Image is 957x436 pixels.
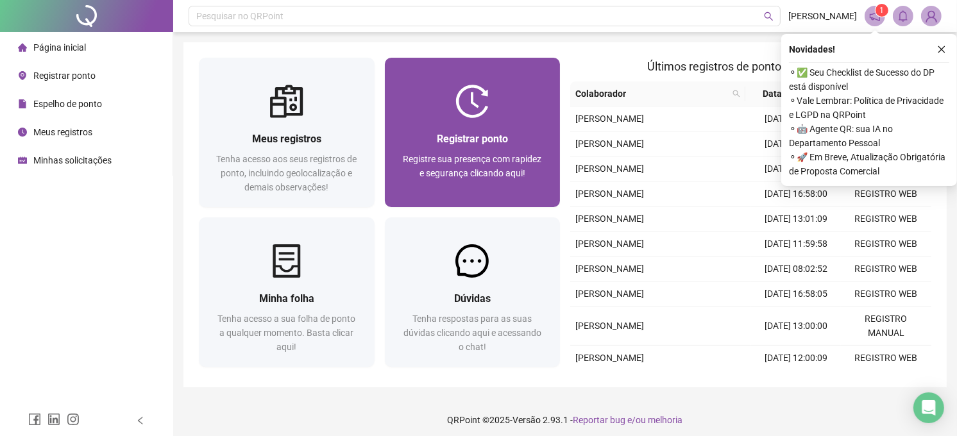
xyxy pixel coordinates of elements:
span: Registrar ponto [33,71,96,81]
span: home [18,43,27,52]
span: [PERSON_NAME] [575,163,644,174]
span: search [730,84,743,103]
div: Open Intercom Messenger [913,392,944,423]
td: [DATE] 08:01:44 [751,156,842,181]
span: close [937,45,946,54]
span: Versão [513,415,541,425]
span: left [136,416,145,425]
a: Meus registrosTenha acesso aos seus registros de ponto, incluindo geolocalização e demais observa... [199,58,375,207]
span: 1 [880,6,885,15]
a: DúvidasTenha respostas para as suas dúvidas clicando aqui e acessando o chat! [385,217,561,367]
td: [DATE] 16:58:05 [751,281,842,306]
td: [DATE] 13:00:00 [751,306,842,346]
span: environment [18,71,27,80]
span: search [733,90,740,97]
span: ⚬ ✅ Seu Checklist de Sucesso do DP está disponível [789,65,949,94]
span: Meus registros [33,127,92,137]
span: [PERSON_NAME] [575,321,644,331]
span: ⚬ 🚀 Em Breve, Atualização Obrigatória de Proposta Comercial [789,150,949,178]
span: [PERSON_NAME] [575,189,644,199]
span: Novidades ! [789,42,835,56]
span: Tenha respostas para as suas dúvidas clicando aqui e acessando o chat! [403,314,541,352]
td: REGISTRO WEB [841,181,931,206]
span: facebook [28,413,41,426]
span: [PERSON_NAME] [575,353,644,363]
span: [PERSON_NAME] [788,9,857,23]
span: clock-circle [18,128,27,137]
span: Dúvidas [454,292,491,305]
span: [PERSON_NAME] [575,214,644,224]
td: REGISTRO WEB [841,281,931,306]
td: REGISTRO WEB [841,346,931,371]
span: Reportar bug e/ou melhoria [573,415,683,425]
a: Registrar pontoRegistre sua presença com rapidez e segurança clicando aqui! [385,58,561,207]
span: ⚬ Vale Lembrar: Política de Privacidade e LGPD na QRPoint [789,94,949,122]
span: Últimos registros de ponto sincronizados [647,60,854,73]
span: [PERSON_NAME] [575,239,644,249]
span: Registrar ponto [437,133,508,145]
sup: 1 [876,4,888,17]
td: [DATE] 08:02:52 [751,256,842,281]
span: Tenha acesso aos seus registros de ponto, incluindo geolocalização e demais observações! [216,154,357,192]
span: Minha folha [259,292,314,305]
img: 94546 [922,6,941,26]
a: Minha folhaTenha acesso a sua folha de ponto a qualquer momento. Basta clicar aqui! [199,217,375,367]
td: [DATE] 16:58:00 [751,181,842,206]
td: [DATE] 13:01:09 [751,206,842,231]
span: Meus registros [252,133,321,145]
span: Colaborador [575,87,727,101]
span: [PERSON_NAME] [575,113,644,124]
span: [PERSON_NAME] [575,264,644,274]
span: [PERSON_NAME] [575,289,644,299]
span: Data/Hora [750,87,818,101]
span: Registre sua presença com rapidez e segurança clicando aqui! [403,154,541,178]
td: [DATE] 13:01:35 [751,106,842,131]
span: Tenha acesso a sua folha de ponto a qualquer momento. Basta clicar aqui! [217,314,355,352]
span: Espelho de ponto [33,99,102,109]
span: [PERSON_NAME] [575,138,644,149]
td: REGISTRO WEB [841,231,931,256]
span: file [18,99,27,108]
span: Minhas solicitações [33,155,112,165]
span: Página inicial [33,42,86,53]
td: [DATE] 12:00:09 [751,346,842,371]
td: [DATE] 12:00:06 [751,131,842,156]
td: REGISTRO WEB [841,206,931,231]
th: Data/Hora [745,81,833,106]
td: [DATE] 11:59:58 [751,231,842,256]
td: REGISTRO WEB [841,256,931,281]
span: instagram [67,413,80,426]
span: notification [869,10,881,22]
span: linkedin [47,413,60,426]
span: ⚬ 🤖 Agente QR: sua IA no Departamento Pessoal [789,122,949,150]
span: schedule [18,156,27,165]
span: bell [897,10,909,22]
td: REGISTRO MANUAL [841,306,931,346]
span: search [764,12,774,21]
